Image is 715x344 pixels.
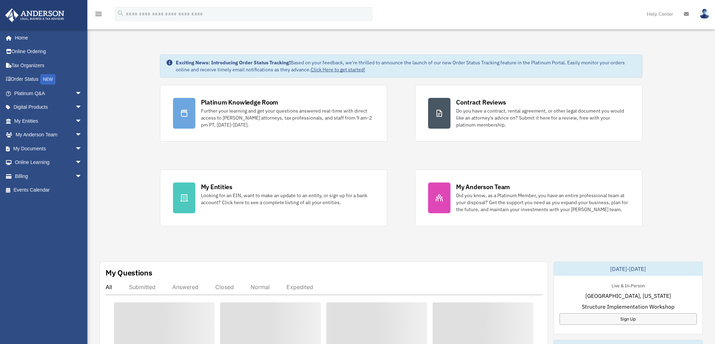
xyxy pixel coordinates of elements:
div: All [106,284,112,291]
img: Anderson Advisors Platinum Portal [3,8,66,22]
a: Order StatusNEW [5,72,93,87]
a: Tax Organizers [5,58,93,72]
a: My Documentsarrow_drop_down [5,142,93,156]
div: Based on your feedback, we're thrilled to announce the launch of our new Order Status Tracking fe... [176,59,637,73]
span: arrow_drop_down [75,128,89,142]
a: Online Ordering [5,45,93,59]
div: [DATE]-[DATE] [554,262,703,276]
span: arrow_drop_down [75,114,89,128]
a: Digital Productsarrow_drop_down [5,100,93,114]
span: arrow_drop_down [75,169,89,184]
div: Answered [172,284,198,291]
div: Live & In-Person [606,281,650,289]
i: search [117,9,124,17]
div: Did you know, as a Platinum Member, you have an entire professional team at your disposal? Get th... [456,192,629,213]
a: Home [5,31,89,45]
a: My Anderson Team Did you know, as a Platinum Member, you have an entire professional team at your... [415,170,642,226]
a: Events Calendar [5,183,93,197]
span: [GEOGRAPHIC_DATA], [US_STATE] [585,292,671,300]
a: My Anderson Teamarrow_drop_down [5,128,93,142]
div: NEW [40,74,56,85]
a: menu [94,12,103,18]
div: Submitted [129,284,156,291]
span: arrow_drop_down [75,156,89,170]
a: Contract Reviews Do you have a contract, rental agreement, or other legal document you would like... [415,85,642,142]
a: Online Learningarrow_drop_down [5,156,93,170]
div: Closed [215,284,234,291]
img: User Pic [699,9,710,19]
i: menu [94,10,103,18]
div: My Entities [201,182,232,191]
div: Further your learning and get your questions answered real-time with direct access to [PERSON_NAM... [201,107,374,128]
div: Do you have a contract, rental agreement, or other legal document you would like an attorney's ad... [456,107,629,128]
span: arrow_drop_down [75,142,89,156]
div: My Anderson Team [456,182,510,191]
a: Platinum Q&Aarrow_drop_down [5,86,93,100]
div: Platinum Knowledge Room [201,98,279,107]
div: Expedited [287,284,313,291]
a: Sign Up [559,313,697,325]
a: Billingarrow_drop_down [5,169,93,183]
div: Looking for an EIN, want to make an update to an entity, or sign up for a bank account? Click her... [201,192,374,206]
strong: Exciting News: Introducing Order Status Tracking! [176,59,290,66]
a: My Entitiesarrow_drop_down [5,114,93,128]
div: Normal [251,284,270,291]
div: Contract Reviews [456,98,506,107]
a: Click Here to get started! [311,66,365,73]
span: arrow_drop_down [75,100,89,115]
span: Structure Implementation Workshop [582,302,674,311]
a: My Entities Looking for an EIN, want to make an update to an entity, or sign up for a bank accoun... [160,170,387,226]
a: Platinum Knowledge Room Further your learning and get your questions answered real-time with dire... [160,85,387,142]
span: arrow_drop_down [75,86,89,101]
div: My Questions [106,267,152,278]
